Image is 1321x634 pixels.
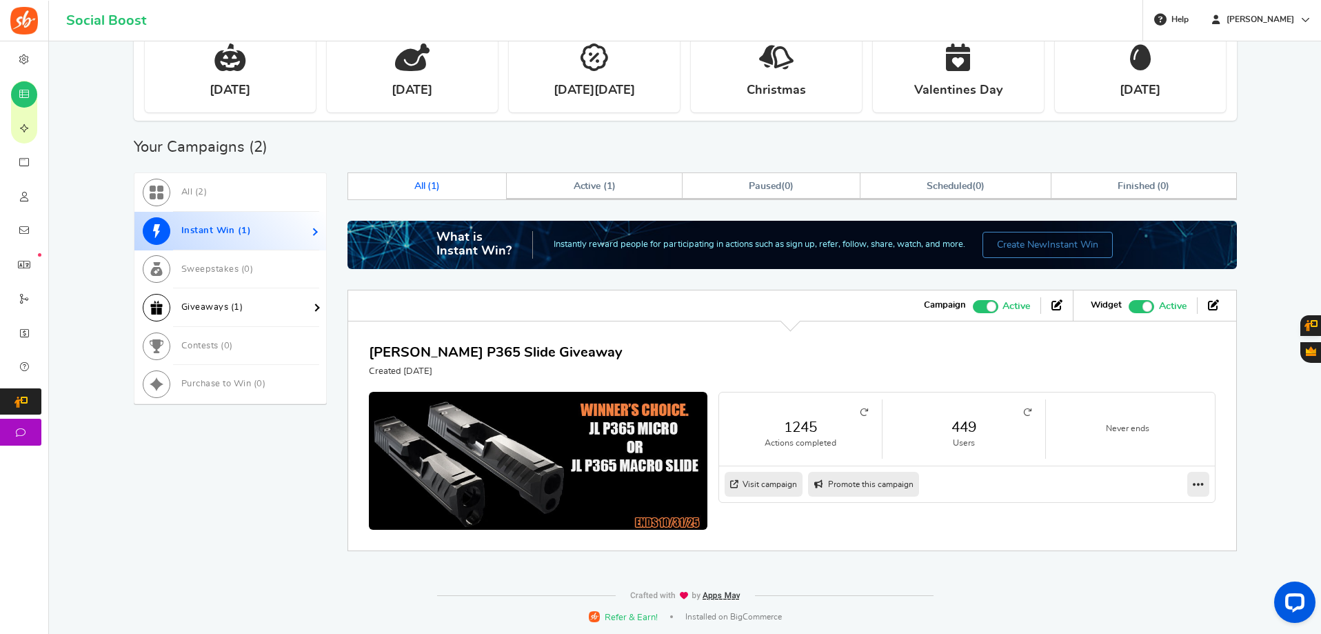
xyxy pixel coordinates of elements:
[392,82,432,99] strong: [DATE]
[1221,14,1300,26] span: [PERSON_NAME]
[134,140,268,154] h2: Your Campaigns ( )
[927,181,972,191] span: Scheduled
[733,417,868,437] a: 1245
[181,303,243,312] span: Giveaways ( )
[1306,346,1316,356] span: Gratisfaction
[210,82,250,99] strong: [DATE]
[1263,576,1321,634] iframe: LiveChat chat widget
[589,611,658,624] a: Refer & Earn!
[1300,342,1321,363] button: Gratisfaction
[1120,82,1160,99] strong: [DATE]
[685,611,782,623] span: Installed on BigCommerce
[670,615,673,618] span: |
[414,181,441,191] span: All ( )
[808,472,919,497] a: Promote this campaign
[785,181,790,191] span: 0
[38,253,41,257] em: New
[1159,299,1187,314] span: Active
[554,82,635,99] strong: [DATE][DATE]
[976,181,981,191] span: 0
[629,591,741,600] img: img-footer.webp
[1080,297,1197,314] li: Widget activated
[924,299,966,312] strong: Campaign
[554,239,965,251] p: Instantly reward people for participating in actions such as sign up, refer, follow, share, watch...
[1160,181,1166,191] span: 0
[181,265,254,274] span: Sweepstakes ( )
[254,139,263,155] span: 2
[1118,181,1169,191] span: Finished ( )
[896,417,1031,437] a: 449
[1047,240,1098,250] span: Instant Win
[241,226,248,235] span: 1
[369,346,623,359] a: [PERSON_NAME] P365 Slide Giveaway
[66,13,146,28] h1: Social Boost
[244,265,250,274] span: 0
[607,181,612,191] span: 1
[749,181,794,191] span: ( )
[181,379,266,388] span: Purchase to Win ( )
[733,437,868,449] small: Actions completed
[927,181,984,191] span: ( )
[1002,299,1030,314] span: Active
[747,82,806,99] strong: Christmas
[1168,14,1189,26] span: Help
[896,437,1031,449] small: Users
[431,181,436,191] span: 1
[369,366,623,378] p: Created [DATE]
[181,226,252,235] span: Instant Win ( )
[1149,8,1196,30] a: Help
[574,181,616,191] span: Active ( )
[198,188,204,197] span: 2
[1091,299,1122,312] strong: Widget
[224,341,230,350] span: 0
[181,341,233,350] span: Contests ( )
[1060,423,1196,435] small: Never ends
[982,232,1113,258] a: Create NewInstant Win
[234,303,240,312] span: 1
[725,472,803,497] a: Visit campaign
[436,231,533,259] h2: What is Instant Win?
[914,82,1002,99] strong: Valentines Day
[256,379,263,388] span: 0
[749,181,781,191] span: Paused
[181,188,208,197] span: All ( )
[10,7,38,34] img: Social Boost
